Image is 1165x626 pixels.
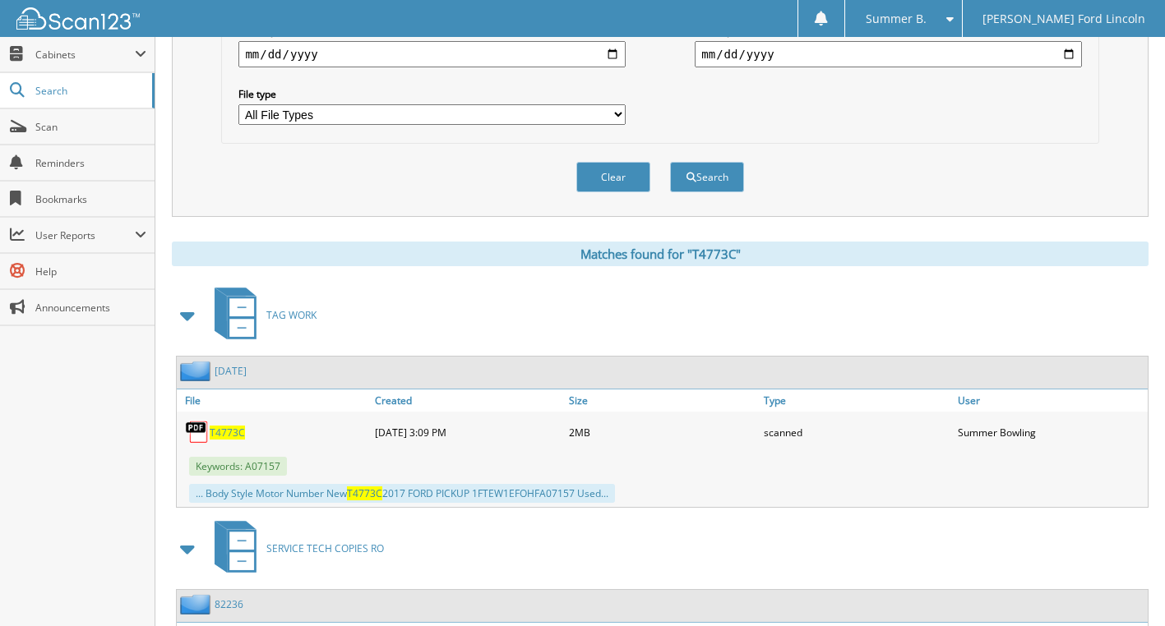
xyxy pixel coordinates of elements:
label: File type [238,87,625,101]
span: T4773C [347,486,382,500]
div: ... Body Style Motor Number New 2017 FORD PICKUP 1FTEW1EFOHFA07157 Used... [189,484,615,503]
img: PDF.png [185,420,210,444]
span: Keywords: A07157 [189,457,287,476]
input: start [238,41,625,67]
span: Announcements [35,301,146,315]
img: folder2.png [180,594,215,614]
iframe: Chat Widget [1083,547,1165,626]
div: scanned [760,416,954,449]
a: SERVICE TECH COPIES RO [205,516,384,581]
span: SERVICE TECH COPIES RO [266,541,384,555]
span: [PERSON_NAME] Ford Lincoln [982,14,1145,24]
a: Created [371,389,565,412]
div: 2MB [565,416,759,449]
span: Scan [35,120,146,134]
div: Matches found for "T4773C" [172,242,1149,266]
img: folder2.png [180,361,215,381]
a: TAG WORK [205,283,317,348]
a: User [954,389,1148,412]
span: Cabinets [35,48,135,62]
div: Summer Bowling [954,416,1148,449]
a: Size [565,389,759,412]
a: T4773C [210,426,245,440]
a: [DATE] [215,364,247,378]
button: Clear [576,162,650,192]
span: Help [35,265,146,278]
div: [DATE] 3:09 PM [371,416,565,449]
span: User Reports [35,228,135,242]
button: Search [670,162,744,192]
a: File [177,389,371,412]
input: end [695,41,1081,67]
span: Search [35,84,144,98]
img: scan123-logo-white.svg [16,7,140,30]
span: Reminders [35,156,146,170]
a: Type [760,389,954,412]
span: Summer B. [866,14,927,24]
span: TAG WORK [266,308,317,322]
a: 82236 [215,597,243,611]
span: Bookmarks [35,192,146,206]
